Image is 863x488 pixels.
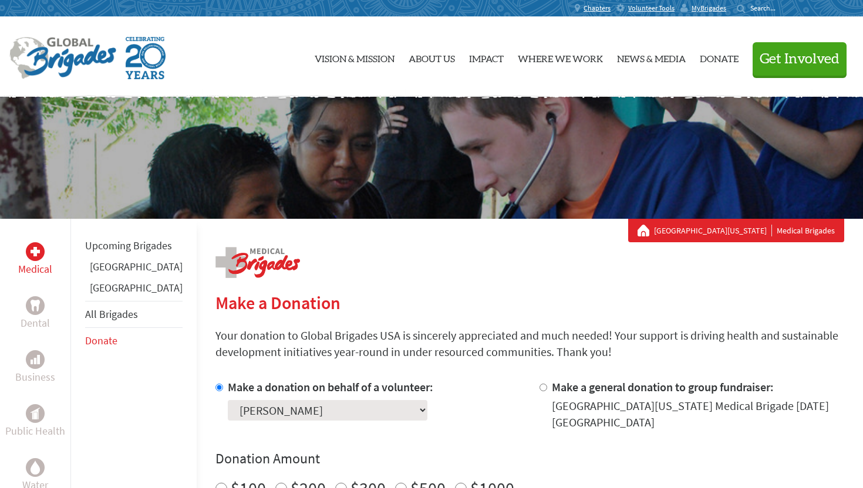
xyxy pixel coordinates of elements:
span: Get Involved [760,52,840,66]
h2: Make a Donation [215,292,844,313]
img: Dental [31,300,40,311]
a: [GEOGRAPHIC_DATA] [90,260,183,273]
li: Ghana [85,259,183,280]
img: Global Brigades Celebrating 20 Years [126,37,166,79]
a: Public HealthPublic Health [5,404,65,439]
a: MedicalMedical [18,242,52,277]
div: Medical Brigades [638,225,835,236]
img: Global Brigades Logo [9,37,116,79]
li: All Brigades [85,301,183,328]
a: All Brigades [85,307,138,321]
img: Water [31,460,40,474]
p: Public Health [5,423,65,439]
div: Medical [26,242,45,261]
li: Upcoming Brigades [85,233,183,259]
p: Your donation to Global Brigades USA is sincerely appreciated and much needed! Your support is dr... [215,327,844,360]
div: [GEOGRAPHIC_DATA][US_STATE] Medical Brigade [DATE] [GEOGRAPHIC_DATA] [552,398,845,431]
a: Vision & Mission [315,26,395,87]
p: Business [15,369,55,385]
a: News & Media [617,26,686,87]
button: Get Involved [753,42,847,76]
span: MyBrigades [692,4,726,13]
span: Volunteer Tools [628,4,675,13]
img: Business [31,355,40,364]
a: DentalDental [21,296,50,331]
label: Make a donation on behalf of a volunteer: [228,379,433,394]
div: Dental [26,296,45,315]
a: BusinessBusiness [15,350,55,385]
label: Make a general donation to group fundraiser: [552,379,774,394]
div: Business [26,350,45,369]
a: [GEOGRAPHIC_DATA] [90,281,183,294]
a: Impact [469,26,504,87]
a: [GEOGRAPHIC_DATA][US_STATE] [654,225,772,236]
span: Chapters [584,4,611,13]
li: Guatemala [85,280,183,301]
a: Where We Work [518,26,603,87]
img: logo-medical.png [215,247,300,278]
a: Donate [700,26,739,87]
p: Dental [21,315,50,331]
a: About Us [409,26,455,87]
div: Water [26,458,45,477]
a: Donate [85,334,117,347]
input: Search... [750,4,784,12]
div: Public Health [26,404,45,423]
li: Donate [85,328,183,354]
a: Upcoming Brigades [85,239,172,252]
img: Medical [31,247,40,256]
p: Medical [18,261,52,277]
img: Public Health [31,408,40,419]
h4: Donation Amount [215,449,844,468]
